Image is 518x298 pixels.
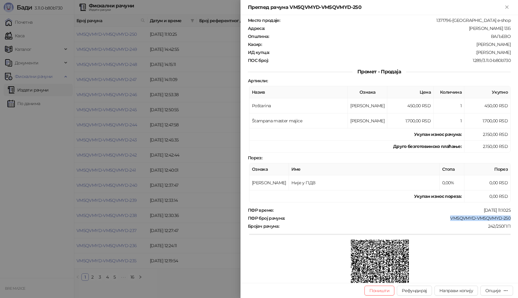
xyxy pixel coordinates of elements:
strong: Бројач рачуна : [248,223,279,229]
td: 450,00 RSD [387,98,434,113]
td: [PERSON_NAME] [249,175,289,190]
strong: Друго безготовинско плаћање : [393,144,462,149]
th: Име [289,163,440,175]
td: 0,00 RSD [464,190,511,202]
div: 242/250ПП [280,223,511,229]
span: Направи копију [439,288,473,293]
div: [PERSON_NAME] 13Б [265,26,511,31]
td: 450,00 RSD [464,98,511,113]
td: 1 [434,113,464,129]
strong: Артикли : [248,78,268,84]
strong: Касир : [248,42,262,47]
td: 0,00% [440,175,464,190]
button: Рефундирај [397,286,432,296]
div: Преглед рачуна VM5QVMYD-VM5QVMYD-250 [248,4,503,11]
strong: ИД купца : [248,50,269,55]
div: 1371796-[GEOGRAPHIC_DATA] e-shop [281,18,511,23]
div: [DATE] 11:10:25 [274,207,511,213]
th: Стопа [440,163,464,175]
strong: ПОС број : [248,58,268,63]
th: Порез [464,163,511,175]
td: 2.150,00 RSD [464,129,511,141]
button: Направи копију [434,286,478,296]
div: Опције [485,288,501,293]
td: 0,00 RSD [464,175,511,190]
th: Укупно [464,86,511,98]
td: Štampana master majice [249,113,348,129]
td: Poštarina [249,98,348,113]
button: Опције [480,286,513,296]
strong: ПФР време : [248,207,273,213]
td: 1 [434,98,464,113]
th: Назив [249,86,348,98]
strong: Укупан износ пореза: [414,194,462,199]
td: Није у ПДВ [289,175,440,190]
div: 1289/3.11.0-b80b730 [269,58,511,63]
td: 1.700,00 RSD [387,113,434,129]
div: VM5QVMYD-VM5QVMYD-250 [286,215,511,221]
div: [PERSON_NAME] [262,42,511,47]
button: Close [503,4,511,11]
strong: ПФР број рачуна : [248,215,285,221]
span: Промет - Продаја [352,69,406,75]
div: ВАЉЕВО [269,34,511,39]
strong: Општина : [248,34,269,39]
img: QR код [351,240,409,298]
th: Количина [434,86,464,98]
td: 2.150,00 RSD [464,141,511,153]
th: Ознака [249,163,289,175]
td: 1.700,00 RSD [464,113,511,129]
strong: Адреса : [248,26,265,31]
strong: Порез : [248,155,262,161]
strong: Укупан износ рачуна : [414,132,462,137]
td: [PERSON_NAME] [348,98,387,113]
strong: Место продаје : [248,18,280,23]
button: Поништи [364,286,395,296]
td: [PERSON_NAME] [348,113,387,129]
th: Ознака [348,86,387,98]
div: :[PERSON_NAME] [270,50,511,55]
th: Цена [387,86,434,98]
